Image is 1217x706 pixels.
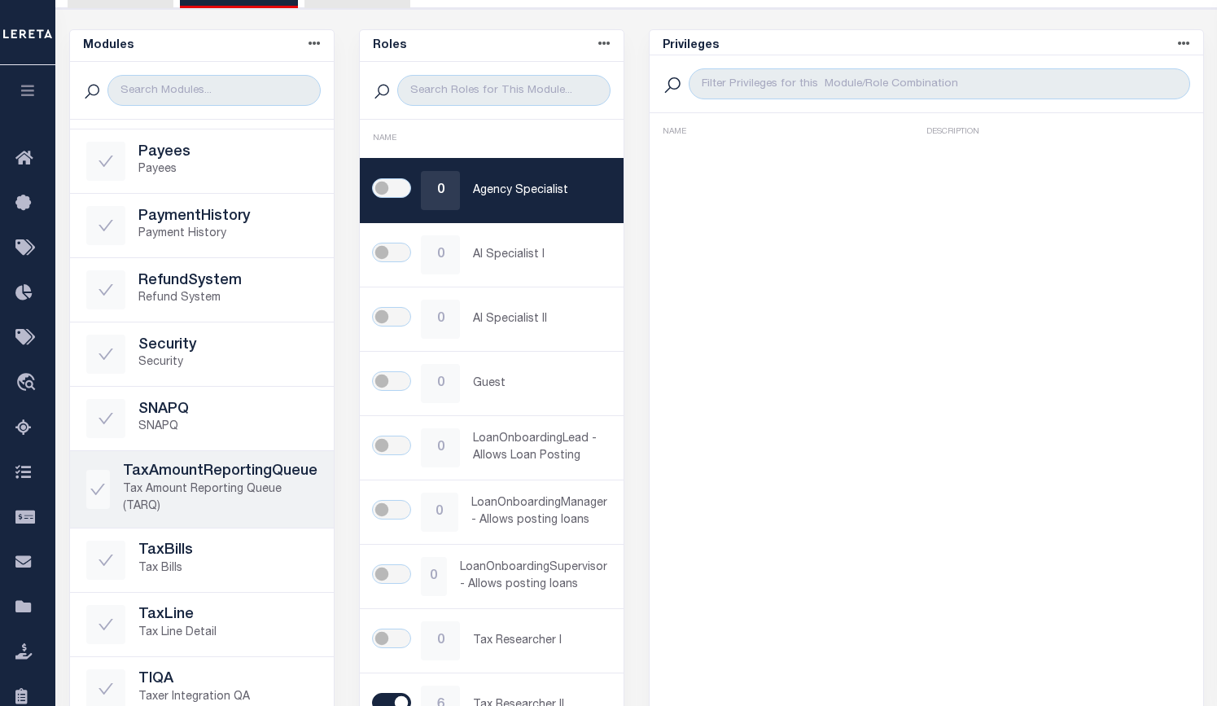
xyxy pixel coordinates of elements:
[15,373,42,394] i: travel_explore
[473,247,607,264] p: AI Specialist I
[663,39,719,53] h5: Privileges
[360,609,624,673] a: 0Tax Researcher I
[138,354,317,371] p: Security
[689,68,1189,99] input: Filter Privileges for this Module/Role Combination
[70,528,334,592] a: TaxBillsTax Bills
[360,545,624,608] a: 0LoanOnboardingSupervisor - Allows posting loans
[397,75,610,106] input: Search Roles for This Module...
[421,428,460,467] div: 0
[138,607,317,625] h5: TaxLine
[421,300,460,339] div: 0
[138,625,317,642] p: Tax Line Detail
[138,161,317,178] p: Payees
[138,337,317,355] h5: Security
[373,39,406,53] h5: Roles
[138,401,317,419] h5: SNAPQ
[473,311,607,328] p: AI Specialist II
[123,481,317,515] p: Tax Amount Reporting Queue (TARQ)
[138,542,317,560] h5: TaxBills
[70,258,334,322] a: RefundSystemRefund System
[473,633,607,650] p: Tax Researcher I
[421,171,460,210] div: 0
[926,126,1190,138] div: DESCRIPTION
[138,226,317,243] p: Payment History
[138,671,317,689] h5: TIQA
[360,287,624,351] a: 0AI Specialist II
[421,235,460,274] div: 0
[360,352,624,415] a: 0Guest
[373,133,611,145] div: NAME
[138,208,317,226] h5: PaymentHistory
[663,126,926,138] div: NAME
[70,194,334,257] a: PaymentHistoryPayment History
[107,75,320,106] input: Search Modules...
[460,559,607,594] p: LoanOnboardingSupervisor - Allows posting loans
[421,557,447,596] div: 0
[360,223,624,287] a: 0AI Specialist I
[471,495,607,529] p: LoanOnboardingManager - Allows posting loans
[360,480,624,544] a: 0LoanOnboardingManager - Allows posting loans
[70,322,334,386] a: SecuritySecurity
[360,159,624,222] a: 0Agency Specialist
[70,387,334,450] a: SNAPQSNAPQ
[138,290,317,307] p: Refund System
[83,39,134,53] h5: Modules
[138,419,317,436] p: SNAPQ
[138,273,317,291] h5: RefundSystem
[360,416,624,480] a: 0LoanOnboardingLead - Allows Loan Posting
[421,364,460,403] div: 0
[138,560,317,577] p: Tax Bills
[123,463,317,481] h5: TaxAmountReportingQueue
[473,182,607,200] p: Agency Specialist
[138,689,317,706] p: Taxer Integration QA
[70,129,334,193] a: PayeesPayees
[473,431,607,465] p: LoanOnboardingLead - Allows Loan Posting
[421,621,460,660] div: 0
[421,493,458,532] div: 0
[138,144,317,162] h5: Payees
[473,375,607,392] p: Guest
[70,593,334,656] a: TaxLineTax Line Detail
[70,451,334,528] a: TaxAmountReportingQueueTax Amount Reporting Queue (TARQ)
